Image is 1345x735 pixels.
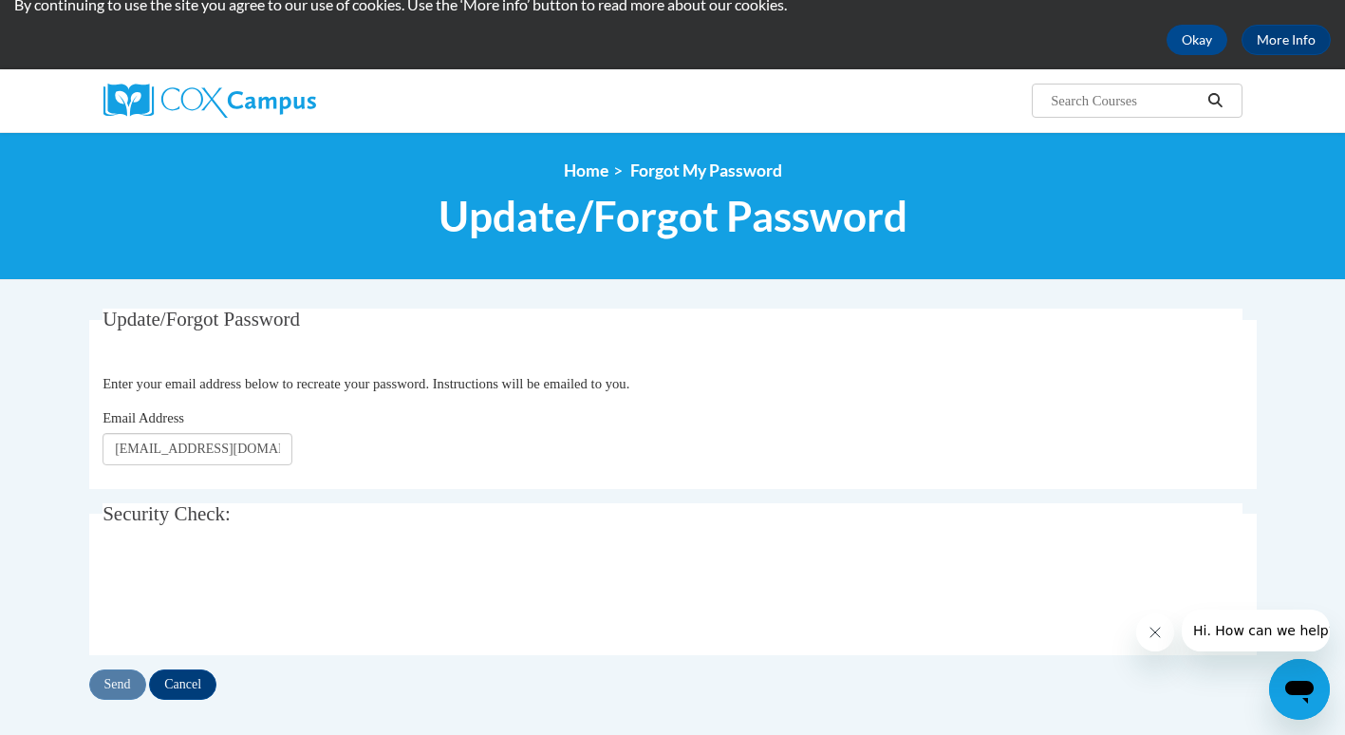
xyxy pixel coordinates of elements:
span: Enter your email address below to recreate your password. Instructions will be emailed to you. [103,376,629,391]
button: Okay [1167,25,1227,55]
span: Update/Forgot Password [439,191,907,241]
a: More Info [1242,25,1331,55]
input: Search Courses [1049,89,1201,112]
span: Hi. How can we help? [11,13,154,28]
img: Cox Campus [103,84,316,118]
a: Cox Campus [103,84,464,118]
a: Home [564,160,608,180]
button: Search [1201,89,1229,112]
iframe: Button to launch messaging window [1269,659,1330,720]
input: Email [103,433,292,465]
iframe: Close message [1136,613,1174,651]
span: Email Address [103,410,184,425]
input: Cancel [149,669,216,700]
span: Forgot My Password [630,160,782,180]
span: Security Check: [103,502,231,525]
iframe: reCAPTCHA [103,557,391,631]
span: Update/Forgot Password [103,308,300,330]
iframe: Message from company [1182,610,1330,651]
